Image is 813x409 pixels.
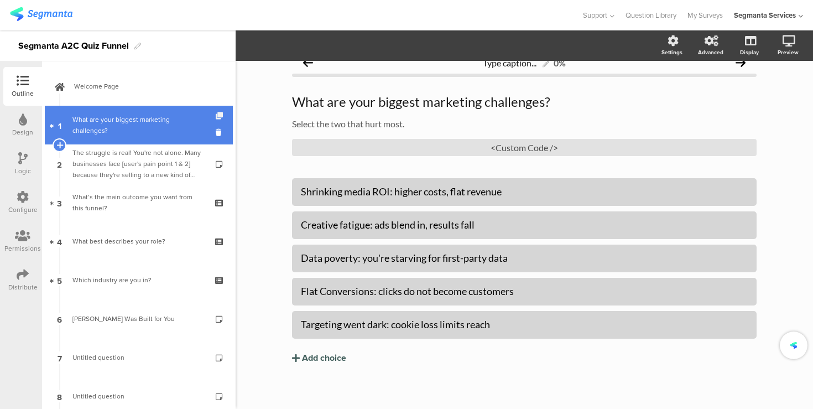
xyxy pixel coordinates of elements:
div: Segmanta Services [734,10,796,20]
div: Settings [661,48,682,56]
div: What are your biggest marketing challenges? [72,114,205,136]
a: 1 What are your biggest marketing challenges? [45,106,233,144]
div: 0% [554,58,566,68]
div: Segmanta A2C Quiz Funnel [18,37,129,55]
div: Outline [12,89,34,99]
i: Duplicate [216,112,225,120]
a: Welcome Page [45,67,233,106]
div: Preview [778,48,799,56]
p: Select the two that hurt most. [292,118,757,129]
div: Flat Conversions: clicks do not become customers [301,285,748,298]
button: Add choice [292,344,757,372]
div: What best describes your role? [72,236,205,247]
div: Segmanta Was Built for You [72,313,205,324]
div: Advanced [698,48,723,56]
a: 6 [PERSON_NAME] Was Built for You [45,299,233,338]
span: 8 [57,390,62,402]
p: What are your biggest marketing challenges? [292,94,757,110]
i: Delete [216,127,225,138]
span: Support [583,10,607,20]
span: 3 [57,196,62,209]
a: 5 Which industry are you in? [45,261,233,299]
a: 7 Untitled question [45,338,233,377]
div: Which industry are you in? [72,275,205,286]
span: 6 [57,313,62,325]
div: What’s the main outcome you want from this funnel? [72,191,205,214]
img: segmanta-icon-final.svg [790,341,797,348]
div: Display [740,48,759,56]
a: 2 The struggle is real! You're not alone. Many businesses face [user's pain point 1 & 2] because ... [45,144,233,183]
div: Targeting went dark: cookie loss limits reach [301,318,748,331]
a: 3 What’s the main outcome you want from this funnel? [45,183,233,222]
span: 2 [57,158,62,170]
div: Permissions [4,244,41,253]
span: Untitled question [72,391,124,401]
span: 7 [58,351,62,364]
div: Logic [15,166,31,176]
div: Add choice [302,353,346,364]
span: Untitled question [72,353,124,363]
span: Type caption... [483,58,536,68]
div: Design [12,127,33,137]
div: <Custom Code /> [292,139,757,156]
img: segmanta logo [10,7,72,21]
div: Shrinking media ROI: higher costs, flat revenue [301,185,748,198]
div: The struggle is real! You're not alone. Many businesses face [user's pain point 1 & 2] because th... [72,147,205,180]
span: Welcome Page [74,81,216,92]
span: 1 [58,119,61,131]
div: Data poverty: you're starving for first-party data [301,252,748,265]
span: 5 [57,274,62,286]
div: Distribute [8,282,38,292]
a: 4 What best describes your role? [45,222,233,261]
span: 4 [57,235,62,247]
div: Creative fatigue: ads blend in, results fall [301,219,748,231]
div: Configure [8,205,38,215]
